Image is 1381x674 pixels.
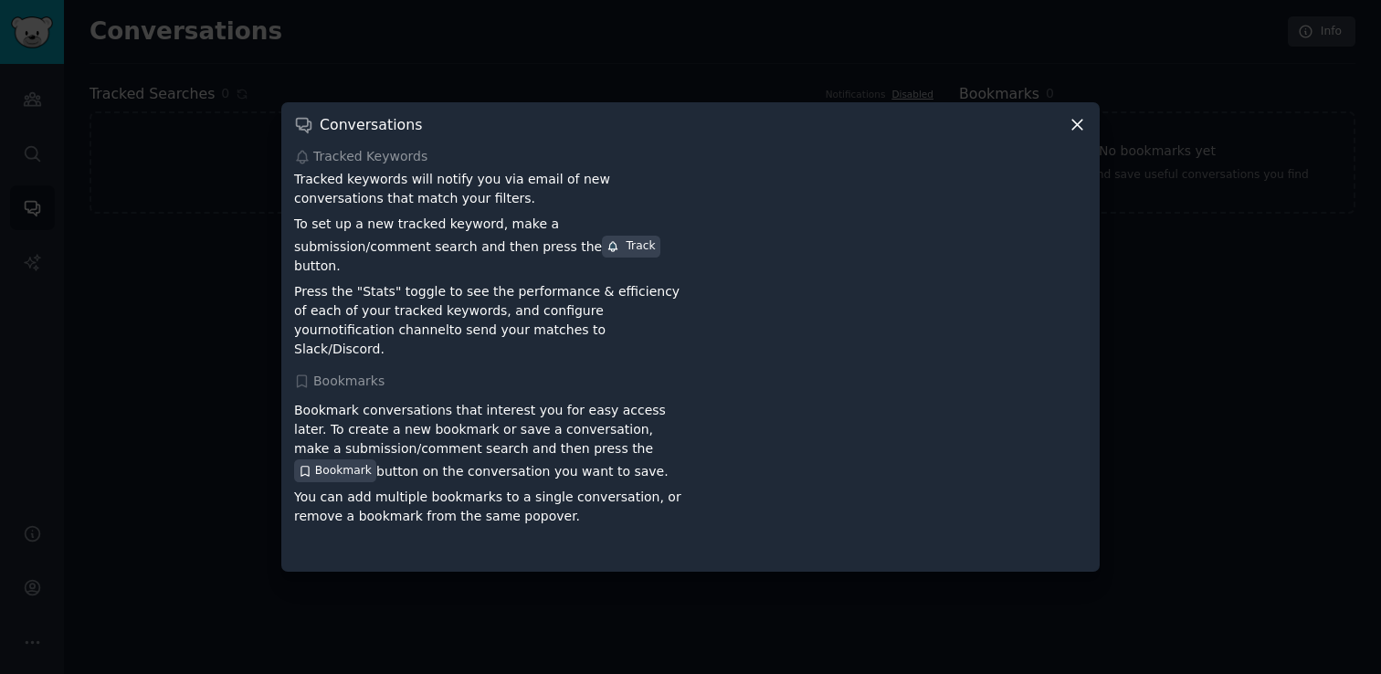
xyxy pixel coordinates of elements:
[294,215,684,276] p: To set up a new tracked keyword, make a submission/comment search and then press the button.
[294,282,684,359] p: Press the "Stats" toggle to see the performance & efficiency of each of your tracked keywords, an...
[294,401,684,481] p: Bookmark conversations that interest you for easy access later. To create a new bookmark or save ...
[315,463,372,479] span: Bookmark
[294,488,684,526] p: You can add multiple bookmarks to a single conversation, or remove a bookmark from the same popover.
[322,322,449,337] a: notification channel
[697,395,1087,559] iframe: YouTube video player
[320,115,422,134] h3: Conversations
[606,238,655,255] div: Track
[697,170,1087,334] iframe: YouTube video player
[294,170,684,208] p: Tracked keywords will notify you via email of new conversations that match your filters.
[294,372,1087,391] div: Bookmarks
[294,147,1087,166] div: Tracked Keywords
